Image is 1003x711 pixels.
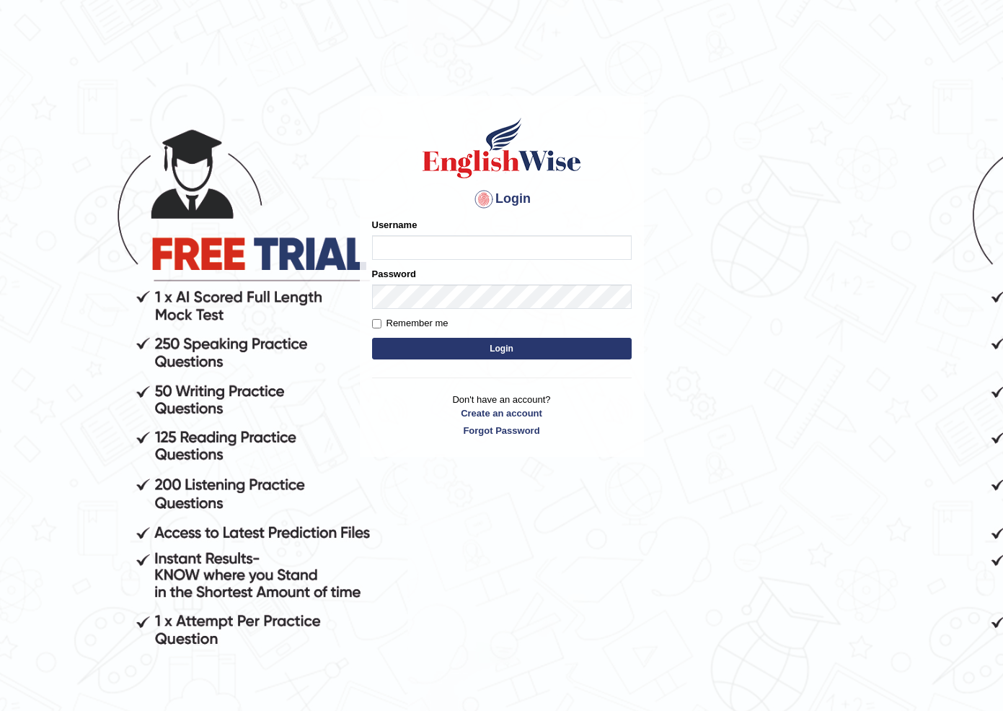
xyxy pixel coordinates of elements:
[372,406,632,420] a: Create an account
[372,267,416,281] label: Password
[420,115,584,180] img: Logo of English Wise sign in for intelligent practice with AI
[372,218,417,232] label: Username
[372,316,449,331] label: Remember me
[372,338,632,359] button: Login
[372,424,632,437] a: Forgot Password
[372,393,632,437] p: Don't have an account?
[372,319,381,328] input: Remember me
[372,188,632,211] h4: Login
